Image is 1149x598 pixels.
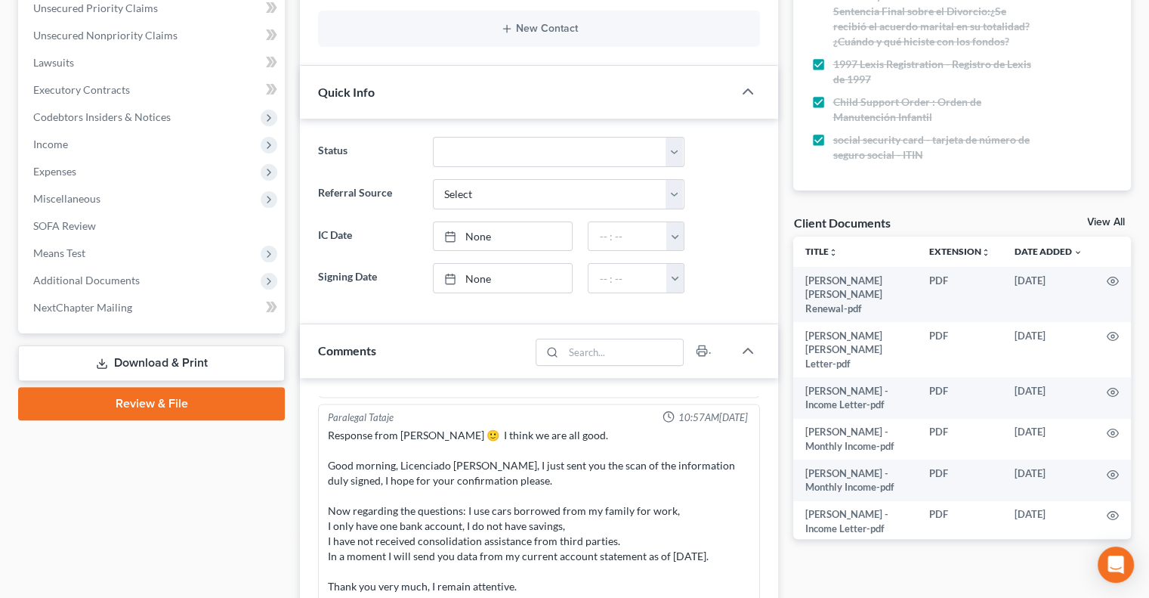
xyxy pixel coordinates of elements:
[33,138,68,150] span: Income
[1073,248,1083,257] i: expand_more
[1002,322,1095,377] td: [DATE]
[310,222,425,252] label: IC Date
[33,29,178,42] span: Unsecured Nonpriority Claims
[981,248,990,257] i: unfold_more
[33,274,140,287] span: Additional Documents
[33,110,171,123] span: Codebtors Insiders & Notices
[33,219,96,232] span: SOFA Review
[18,345,285,381] a: Download & Print
[929,246,990,257] a: Extensionunfold_more
[33,83,130,96] span: Executory Contracts
[33,192,100,205] span: Miscellaneous
[33,246,85,259] span: Means Test
[588,264,667,293] input: -- : --
[917,460,1002,501] td: PDF
[1098,547,1134,583] div: Open Intercom Messenger
[793,215,890,231] div: Client Documents
[917,322,1002,377] td: PDF
[793,419,917,460] td: [PERSON_NAME] - Monthly Income-pdf
[917,501,1002,543] td: PDF
[832,95,1033,125] span: Child Support Order : Orden de Manutención Infantil
[310,179,425,209] label: Referral Source
[21,212,285,240] a: SOFA Review
[328,411,394,425] div: Paralegal Tataje
[805,246,838,257] a: Titleunfold_more
[33,165,76,178] span: Expenses
[21,22,285,49] a: Unsecured Nonpriority Claims
[917,267,1002,322] td: PDF
[832,132,1033,163] span: social security card - tarjeta de número de seguro social - ITIN
[588,222,667,251] input: -- : --
[310,137,425,167] label: Status
[832,57,1033,87] span: 1997 Lexis Registration - Registro de Lexis de 1997
[1002,501,1095,543] td: [DATE]
[793,501,917,543] td: [PERSON_NAME] - Income Letter-pdf
[318,343,376,358] span: Comments
[793,322,917,377] td: [PERSON_NAME] [PERSON_NAME] Letter-pdf
[1087,217,1125,228] a: View All
[33,56,74,69] span: Lawsuits
[33,301,132,314] span: NextChapter Mailing
[793,460,917,501] td: [PERSON_NAME] - Monthly Income-pdf
[21,294,285,321] a: NextChapter Mailing
[330,23,748,35] button: New Contact
[33,2,158,14] span: Unsecured Priority Claims
[21,49,285,76] a: Lawsuits
[793,377,917,419] td: [PERSON_NAME] - Income Letter-pdf
[434,222,573,251] a: None
[793,267,917,322] td: [PERSON_NAME] [PERSON_NAME] Renewal-pdf
[917,377,1002,419] td: PDF
[21,76,285,104] a: Executory Contracts
[917,419,1002,460] td: PDF
[1002,460,1095,501] td: [DATE]
[328,428,750,594] div: Response from [PERSON_NAME] 🙂 I think we are all good. Good morning, Licenciado [PERSON_NAME], I ...
[310,263,425,293] label: Signing Date
[18,387,285,420] a: Review & File
[1002,267,1095,322] td: [DATE]
[1002,419,1095,460] td: [DATE]
[564,339,684,365] input: Search...
[1015,246,1083,257] a: Date Added expand_more
[1002,377,1095,419] td: [DATE]
[318,85,375,99] span: Quick Info
[829,248,838,257] i: unfold_more
[434,264,573,293] a: None
[678,411,747,425] span: 10:57AM[DATE]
